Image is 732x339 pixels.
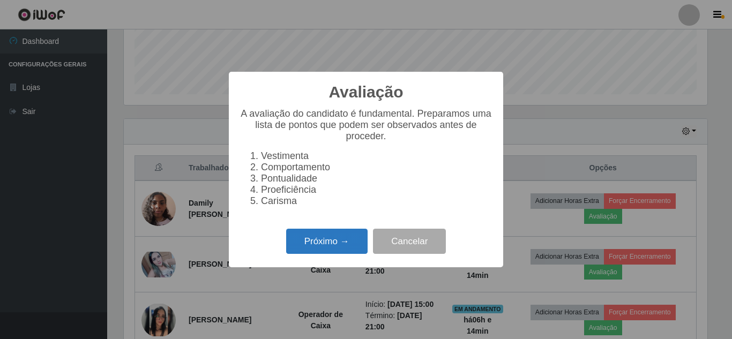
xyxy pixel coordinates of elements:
[261,162,492,173] li: Comportamento
[286,229,368,254] button: Próximo →
[261,184,492,195] li: Proeficiência
[261,195,492,207] li: Carisma
[373,229,446,254] button: Cancelar
[261,150,492,162] li: Vestimenta
[240,108,492,142] p: A avaliação do candidato é fundamental. Preparamos uma lista de pontos que podem ser observados a...
[329,82,404,102] h2: Avaliação
[261,173,492,184] li: Pontualidade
